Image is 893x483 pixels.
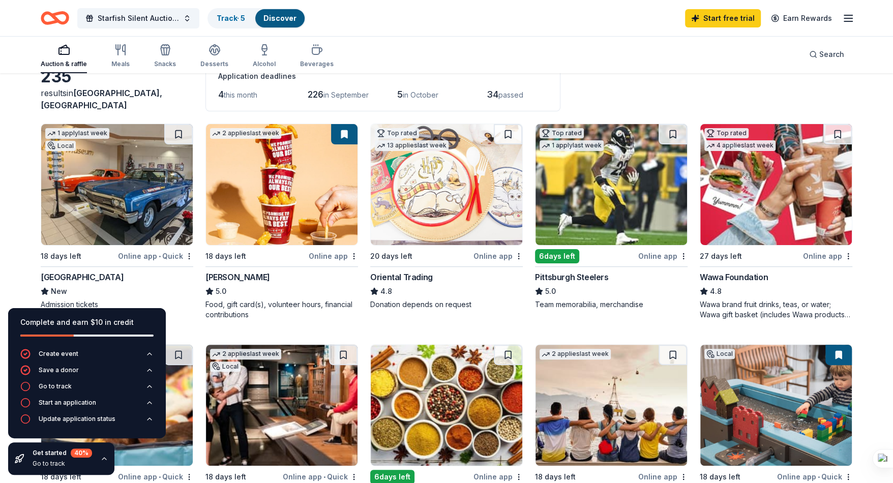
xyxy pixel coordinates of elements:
div: 18 days left [535,471,576,483]
div: 2 applies last week [210,349,281,359]
div: Online app Quick [777,470,852,483]
a: Earn Rewards [765,9,838,27]
div: Admission tickets [41,299,193,310]
a: Image for Oriental TradingTop rated13 applieslast week20 days leftOnline appOriental Trading4.8Do... [370,124,523,310]
button: Create event [20,349,154,365]
div: 235 [41,67,193,87]
div: Team memorabilia, merchandise [535,299,688,310]
button: Beverages [300,40,334,73]
div: Pittsburgh Steelers [535,271,608,283]
div: Online app [473,470,523,483]
div: [PERSON_NAME] [205,271,270,283]
div: Application deadlines [218,70,548,82]
div: Donation depends on request [370,299,523,310]
span: 4.8 [710,285,722,297]
div: 27 days left [700,250,742,262]
div: 20 days left [370,250,412,262]
div: results [41,87,193,111]
div: Desserts [200,60,228,68]
button: Save a donor [20,365,154,381]
img: Image for Lancaster Science Factory [700,345,852,466]
img: Image for Sheetz [206,124,358,245]
button: Track· 5Discover [207,8,306,28]
img: Image for Price Chopper [371,345,522,466]
button: Meals [111,40,130,73]
div: 1 apply last week [45,128,109,139]
span: 4.8 [380,285,392,297]
div: Auction & raffle [41,60,87,68]
a: Discover [263,14,296,22]
div: 18 days left [41,250,81,262]
div: 18 days left [205,471,246,483]
div: Online app Quick [118,250,193,262]
div: Local [704,349,735,359]
div: Wawa Foundation [700,271,768,283]
span: 4 [218,89,224,100]
div: Wawa brand fruit drinks, teas, or water; Wawa gift basket (includes Wawa products and coupons) [700,299,852,320]
img: Image for Pittsburgh Steelers [535,124,687,245]
div: 2 applies last week [540,349,611,359]
div: Update application status [39,415,115,423]
div: 40 % [71,448,92,458]
span: New [51,285,67,297]
span: • [323,473,325,481]
span: Starfish Silent Auction 2025 [98,12,179,24]
button: Search [801,44,852,65]
button: Go to track [20,381,154,398]
div: Online app Quick [283,470,358,483]
span: this month [224,90,257,99]
div: Top rated [375,128,419,138]
span: • [818,473,820,481]
button: Update application status [20,414,154,430]
img: Image for Let's Roam [535,345,687,466]
div: Alcohol [253,60,276,68]
div: Start an application [39,399,96,407]
div: 18 days left [700,471,740,483]
span: [GEOGRAPHIC_DATA], [GEOGRAPHIC_DATA] [41,88,162,110]
a: Track· 5 [217,14,245,22]
div: Local [210,361,241,372]
div: Online app [473,250,523,262]
div: Save a donor [39,366,79,374]
div: Create event [39,350,78,358]
div: 13 applies last week [375,140,449,151]
img: Image for Heinz History Center [206,345,358,466]
div: Top rated [540,128,584,138]
span: Search [819,48,844,61]
img: Image for AACA Museum [41,124,193,245]
span: 5 [397,89,403,100]
button: Start an application [20,398,154,414]
span: • [159,252,161,260]
div: Online app [309,250,358,262]
img: Image for Wawa Foundation [700,124,852,245]
div: Online app [638,250,688,262]
div: 18 days left [205,250,246,262]
div: Local [45,141,76,151]
a: Image for Pittsburgh SteelersTop rated1 applylast week6days leftOnline appPittsburgh Steelers5.0T... [535,124,688,310]
span: 5.0 [216,285,226,297]
div: 2 applies last week [210,128,281,139]
div: Online app [803,250,852,262]
div: Go to track [33,460,92,468]
div: Snacks [154,60,176,68]
div: Food, gift card(s), volunteer hours, financial contributions [205,299,358,320]
a: Image for AACA Museum1 applylast weekLocal18 days leftOnline app•Quick[GEOGRAPHIC_DATA]NewAdmissi... [41,124,193,310]
img: Image for Oriental Trading [371,124,522,245]
div: Meals [111,60,130,68]
span: 34 [487,89,498,100]
div: 1 apply last week [540,140,604,151]
div: Top rated [704,128,749,138]
a: Home [41,6,69,30]
div: Go to track [39,382,72,390]
span: 5.0 [545,285,556,297]
span: 226 [308,89,323,100]
a: Start free trial [685,9,761,27]
div: 6 days left [535,249,579,263]
div: Complete and earn $10 in credit [20,316,154,328]
span: in September [323,90,369,99]
div: Beverages [300,60,334,68]
span: in [41,88,162,110]
a: Image for Wawa FoundationTop rated4 applieslast week27 days leftOnline appWawa Foundation4.8Wawa ... [700,124,852,320]
div: 4 applies last week [704,140,776,151]
button: Desserts [200,40,228,73]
